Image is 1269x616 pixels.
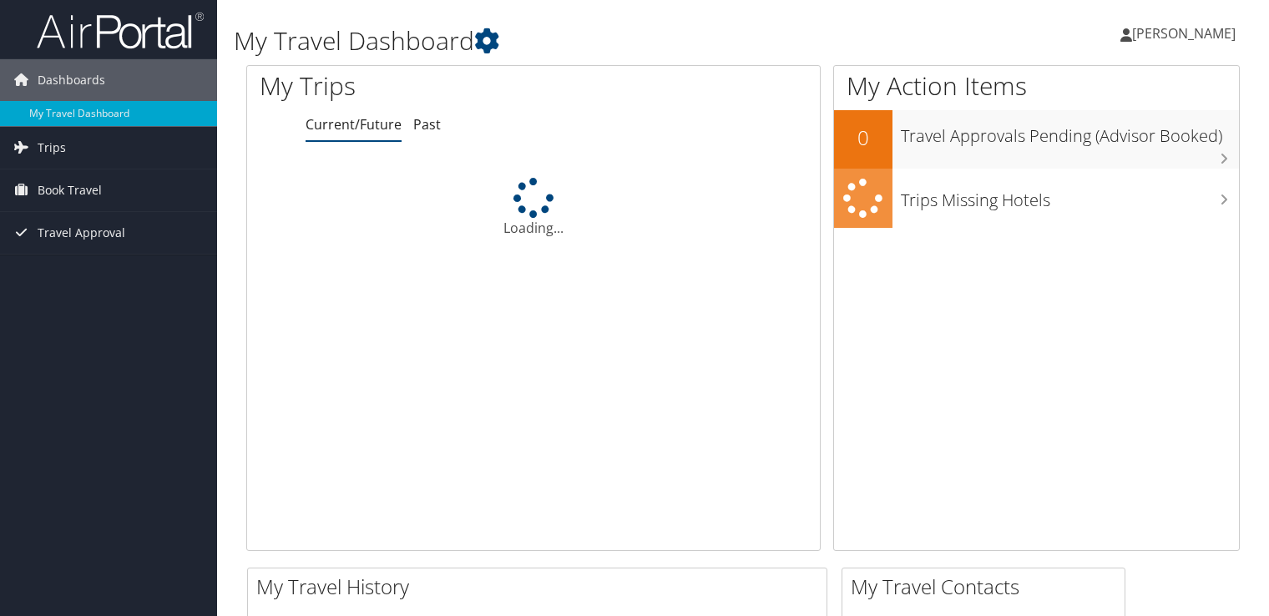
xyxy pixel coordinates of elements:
a: Current/Future [306,115,402,134]
h2: My Travel History [256,573,827,601]
h1: My Action Items [834,68,1239,104]
a: Trips Missing Hotels [834,169,1239,228]
span: Book Travel [38,169,102,211]
a: [PERSON_NAME] [1120,8,1252,58]
h3: Trips Missing Hotels [901,180,1239,212]
span: Trips [38,127,66,169]
div: Loading... [247,178,820,238]
h3: Travel Approvals Pending (Advisor Booked) [901,116,1239,148]
h2: 0 [834,124,892,152]
h2: My Travel Contacts [851,573,1125,601]
a: 0Travel Approvals Pending (Advisor Booked) [834,110,1239,169]
a: Past [413,115,441,134]
span: Dashboards [38,59,105,101]
span: Travel Approval [38,212,125,254]
h1: My Travel Dashboard [234,23,913,58]
span: [PERSON_NAME] [1132,24,1236,43]
h1: My Trips [260,68,569,104]
img: airportal-logo.png [37,11,204,50]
